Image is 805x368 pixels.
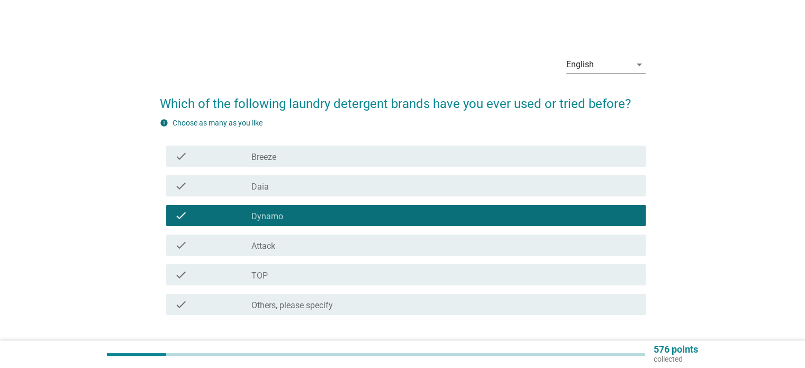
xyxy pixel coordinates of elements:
label: Daia [251,182,269,192]
i: arrow_drop_down [633,58,646,71]
i: info [160,119,168,127]
label: Choose as many as you like [173,119,263,127]
i: check [175,179,187,192]
label: TOP [251,271,268,281]
h2: Which of the following laundry detergent brands have you ever used or tried before? [160,84,646,113]
i: check [175,239,187,252]
label: Attack [251,241,275,252]
label: Breeze [251,152,276,163]
p: collected [654,354,698,364]
i: check [175,150,187,163]
i: check [175,298,187,311]
div: English [566,60,594,69]
i: check [175,209,187,222]
i: check [175,268,187,281]
label: Dynamo [251,211,283,222]
p: 576 points [654,345,698,354]
label: Others, please specify [251,300,333,311]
